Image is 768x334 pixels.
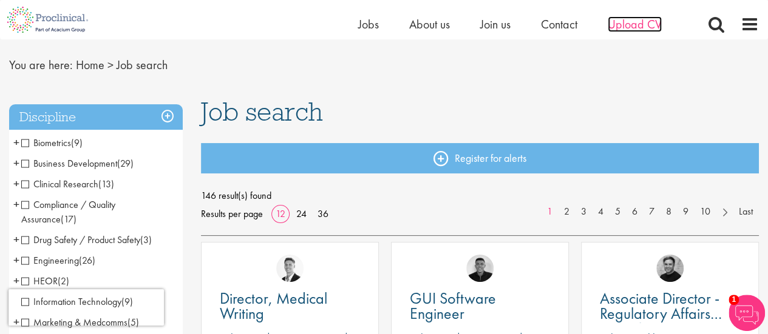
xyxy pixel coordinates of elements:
[609,205,627,219] a: 5
[79,254,95,267] span: (26)
[107,57,114,73] span: >
[541,205,559,219] a: 1
[729,295,739,305] span: 1
[558,205,576,219] a: 2
[21,157,134,170] span: Business Development
[8,289,164,326] iframe: reCAPTCHA
[71,136,83,149] span: (9)
[21,254,95,267] span: Engineering
[220,288,327,324] span: Director, Medical Writing
[21,275,69,287] span: HEOR
[201,95,323,128] span: Job search
[733,205,759,219] a: Last
[9,104,183,130] h3: Discipline
[13,154,19,172] span: +
[61,213,76,225] span: (17)
[117,157,134,170] span: (29)
[410,288,496,324] span: GUI Software Engineer
[58,275,69,287] span: (2)
[13,272,19,290] span: +
[13,133,19,152] span: +
[9,57,73,73] span: You are here:
[292,207,311,220] a: 24
[409,16,450,32] a: About us
[677,205,695,219] a: 9
[541,16,577,32] a: Contact
[21,233,140,246] span: Drug Safety / Product Safety
[271,207,290,220] a: 12
[410,291,550,321] a: GUI Software Engineer
[117,57,168,73] span: Job search
[466,255,494,282] img: Christian Andersen
[220,291,360,321] a: Director, Medical Writing
[358,16,379,32] a: Jobs
[600,291,740,321] a: Associate Director - Regulatory Affairs Consultant
[140,233,152,246] span: (3)
[76,57,104,73] a: breadcrumb link
[626,205,644,219] a: 6
[13,251,19,269] span: +
[201,205,263,223] span: Results per page
[660,205,678,219] a: 8
[21,136,83,149] span: Biometrics
[201,187,759,205] span: 146 result(s) found
[21,254,79,267] span: Engineering
[13,175,19,193] span: +
[608,16,662,32] a: Upload CV
[480,16,511,32] a: Join us
[656,255,684,282] img: Peter Duvall
[201,143,759,173] a: Register for alerts
[729,295,765,331] img: Chatbot
[592,205,610,219] a: 4
[21,157,117,170] span: Business Development
[575,205,593,219] a: 3
[694,205,716,219] a: 10
[21,178,114,190] span: Clinical Research
[21,136,71,149] span: Biometrics
[21,178,98,190] span: Clinical Research
[21,233,152,246] span: Drug Safety / Product Safety
[643,205,661,219] a: 7
[13,195,19,213] span: +
[276,255,304,282] img: George Watson
[13,230,19,249] span: +
[313,207,333,220] a: 36
[21,275,58,287] span: HEOR
[21,198,115,225] span: Compliance / Quality Assurance
[98,178,114,190] span: (13)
